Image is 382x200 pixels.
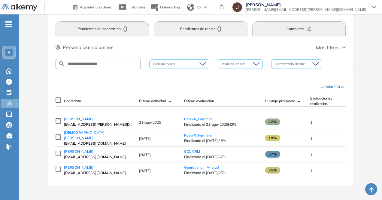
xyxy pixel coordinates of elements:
span: Tutoriales [129,5,146,9]
a: [PERSON_NAME] [64,149,133,154]
span: 1 [310,168,312,173]
span: [EMAIL_ADDRESS][DOMAIN_NAME] [64,154,133,160]
span: Finalizado el [DATE] | 18% [184,138,259,143]
span: [EMAIL_ADDRESS][DOMAIN_NAME] [64,141,133,146]
span: Candidato [64,98,81,104]
span: Finalizado el [DATE] | 25% [184,170,259,176]
span: 67% [265,151,280,158]
a: [PERSON_NAME] [64,165,133,170]
a: [DEMOGRAPHIC_DATA] [PERSON_NAME] [64,130,133,141]
a: RappiX_Farmers [184,133,212,137]
span: Última actividad [139,98,166,104]
button: Personalizar columnas [56,44,114,51]
span: 1 [310,120,312,125]
span: Última evaluación [184,98,214,104]
span: 25% [265,167,280,174]
i: - [5,24,12,25]
span: [DATE] [139,168,151,173]
button: Pendientes de aceptación0 [56,21,149,36]
a: SQL CRM [184,149,200,154]
span: Agendar una demo [80,5,112,9]
span: [PERSON_NAME] [64,117,93,121]
span: [PERSON_NAME] [64,149,93,154]
a: Agendar una demo [73,3,112,10]
span: [PERSON_NAME][EMAIL_ADDRESS][PERSON_NAME][DOMAIN_NAME] [246,7,366,12]
img: arrow [204,6,207,8]
span: Evaluaciones realizadas [310,96,344,106]
a: Operations Jr Analyst [184,165,219,170]
span: 1 [310,136,312,141]
span: Puntaje promedio [265,98,295,104]
img: Logo [1,4,37,11]
img: [missing "en.ARROW_ALT" translation] [168,101,171,103]
span: Personalizar columnas [63,44,114,51]
span: [EMAIL_ADDRESS][PERSON_NAME][DOMAIN_NAME] [64,122,133,127]
span: [DATE] [139,152,151,157]
span: 21-ago-2025 [139,120,161,125]
span: [PERSON_NAME] [246,2,366,7]
span: 1 [310,152,312,157]
button: Limpiar filtros [318,82,347,92]
button: Pendientes de rendir0 [154,21,247,36]
span: [DEMOGRAPHIC_DATA] [PERSON_NAME] [64,130,105,140]
span: [EMAIL_ADDRESS][DOMAIN_NAME] [64,170,133,176]
img: [missing "en.ARROW_ALT" translation] [298,101,301,103]
span: [PERSON_NAME] [64,165,93,170]
span: Finalizado el 21-ago-2025 | 42% [184,122,259,127]
span: 42% [265,118,280,125]
span: ES [197,5,201,10]
a: RappiX_Farmers [184,117,212,121]
span: 18% [265,135,280,141]
img: SEARCH_ALT [58,60,65,68]
button: Más filtros [316,44,346,51]
button: Onboarding [150,1,180,14]
span: Finalizado el [DATE] | 67% [184,154,259,160]
img: world [187,4,194,11]
span: R [8,50,11,55]
span: [DATE] [139,136,151,141]
span: Más filtros [316,44,340,51]
a: [PERSON_NAME] [64,116,133,122]
button: Completos4 [252,21,346,36]
span: Onboarding [160,5,180,9]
